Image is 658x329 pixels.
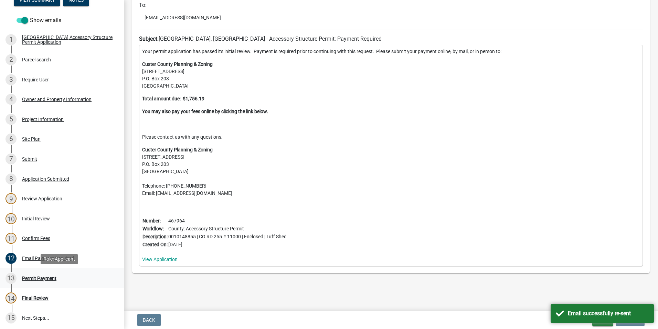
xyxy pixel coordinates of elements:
[142,61,213,67] strong: Custer County Planning & Zoning
[143,317,155,323] span: Back
[17,16,61,24] label: Show emails
[139,36,643,42] h6: [GEOGRAPHIC_DATA], [GEOGRAPHIC_DATA] - Accessory Structure Permit: Payment Required
[142,146,640,197] p: [STREET_ADDRESS] P.O. Box 203 [GEOGRAPHIC_DATA] Telephone: [PHONE_NUMBER] Email: [EMAIL_ADDRESS][...
[168,241,287,249] td: [DATE]
[22,97,92,102] div: Owner and Property Information
[22,276,56,281] div: Permit Payment
[6,173,17,185] div: 8
[142,257,178,262] a: View Application
[168,225,287,233] td: County: Accessory Structure Permit
[22,117,64,122] div: Project Information
[168,233,287,241] td: 0010148855 | CO RD 255 # 11000 | Enclosed | Tuff Shed
[22,157,37,161] div: Submit
[139,36,159,42] strong: Subject:
[142,133,640,141] p: Please contact us with any questions,
[6,193,17,204] div: 9
[22,196,62,201] div: Review Application
[142,218,161,223] b: Number:
[6,253,17,264] div: 12
[41,254,78,264] div: Role: Applicant
[142,109,268,114] strong: You may also pay your fees online by clicking the link below.
[142,96,204,101] strong: Total amount due: $1,756.19
[139,12,643,23] li: [EMAIL_ADDRESS][DOMAIN_NAME]
[6,153,17,164] div: 7
[6,273,17,284] div: 13
[22,77,49,82] div: Require User
[142,147,213,152] strong: Custer County Planning & Zoning
[22,216,50,221] div: Initial Review
[168,217,287,225] td: 467964
[142,48,640,55] p: Your permit application has passed its initial review. Payment is required prior to continuing wi...
[22,177,69,181] div: Application Submitted
[22,256,74,261] div: Email Payment Required
[142,61,640,90] p: [STREET_ADDRESS] P.O. Box 203 [GEOGRAPHIC_DATA]
[22,35,113,44] div: [GEOGRAPHIC_DATA] Accessory Structure Permit Application
[6,312,17,323] div: 15
[142,242,168,247] b: Created On:
[6,133,17,144] div: 6
[6,74,17,85] div: 3
[6,213,17,224] div: 10
[22,236,50,241] div: Confirm Fees
[137,314,161,326] button: Back
[568,309,649,318] div: Email successfully re-sent
[6,114,17,125] div: 5
[22,296,49,300] div: Final Review
[22,137,41,141] div: Site Plan
[22,57,51,62] div: Parcel search
[6,54,17,65] div: 2
[6,292,17,303] div: 14
[139,2,643,8] h6: To:
[6,34,17,45] div: 1
[142,234,168,239] b: Description:
[142,226,164,231] b: Workflow:
[6,233,17,244] div: 11
[6,94,17,105] div: 4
